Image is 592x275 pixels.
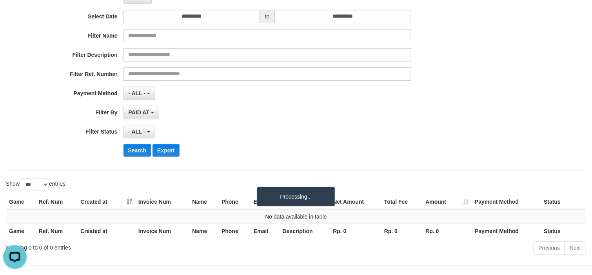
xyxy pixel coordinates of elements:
th: Ref. Num [36,224,78,238]
th: Status [541,224,586,238]
th: Email [251,195,280,209]
th: Invoice Num [135,195,189,209]
th: Status [541,195,586,209]
td: No data available in table [6,209,586,224]
th: Total Fee [381,195,423,209]
th: Phone [218,195,251,209]
div: Showing 0 to 0 of 0 entries [6,241,241,251]
th: Invoice Num [135,224,189,238]
span: - ALL - [129,90,146,96]
span: to [260,10,275,23]
button: Export [153,144,179,157]
th: Created at: activate to sort column ascending [77,195,135,209]
th: Phone [218,224,251,238]
th: Description [280,224,330,238]
button: - ALL - [123,125,155,138]
th: Name [189,195,218,209]
th: Rp. 0 [422,224,472,238]
label: Show entries [6,179,65,190]
th: Created at [77,224,135,238]
th: Net Amount [330,195,381,209]
th: Amount: activate to sort column ascending [422,195,472,209]
th: Game [6,195,36,209]
th: Rp. 0 [381,224,423,238]
span: PAID AT [129,109,149,116]
select: Showentries [20,179,49,190]
th: Ref. Num [36,195,78,209]
th: Payment Method [472,195,541,209]
th: Name [189,224,218,238]
div: Processing... [257,187,335,206]
button: Open LiveChat chat widget [3,3,27,27]
th: Game [6,224,36,238]
a: Next [565,241,586,255]
th: Email [251,224,280,238]
th: Rp. 0 [330,224,381,238]
button: - ALL - [123,87,155,100]
a: Previous [534,241,565,255]
th: Payment Method [472,224,541,238]
button: PAID AT [123,106,159,119]
button: Search [123,144,151,157]
span: - ALL - [129,128,146,135]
